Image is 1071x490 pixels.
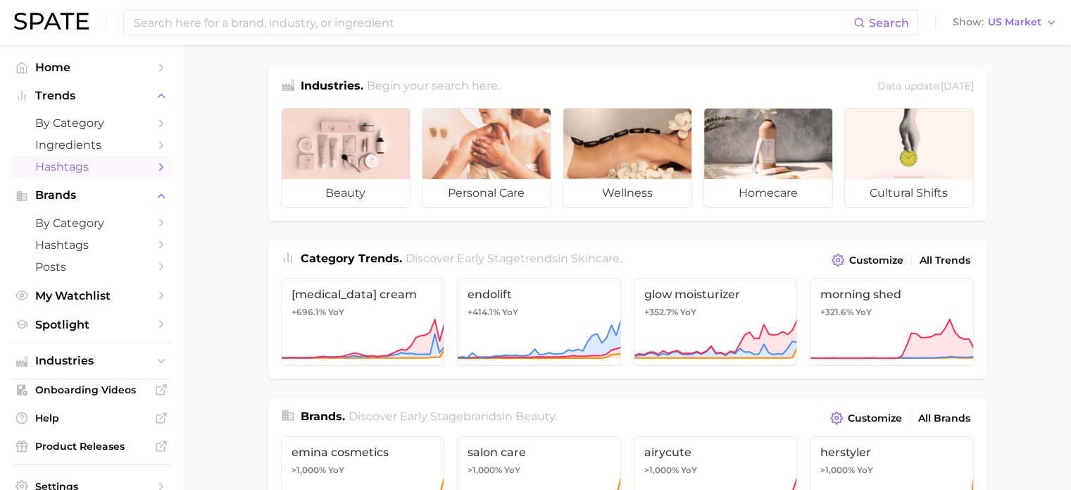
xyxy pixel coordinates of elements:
span: beauty [282,179,410,207]
span: Brands [35,189,148,202]
a: [MEDICAL_DATA] cream+696.1% YoY [281,278,445,366]
span: >1,000% [292,465,326,475]
span: by Category [35,216,148,230]
h1: Industries. [301,78,363,97]
span: Product Releases [35,440,148,453]
a: Ingredients [11,134,172,156]
span: cultural shifts [845,179,973,207]
span: Onboarding Videos [35,384,148,396]
a: cultural shifts [844,108,974,208]
span: personal care [422,179,551,207]
a: by Category [11,112,172,134]
span: morning shed [820,288,963,301]
span: All Brands [918,412,970,424]
div: Data update: [DATE] [877,78,974,97]
button: Industries [11,350,172,372]
button: Trends [11,85,172,106]
span: homecare [704,179,832,207]
a: Help [11,408,172,429]
span: Hashtags [35,238,148,252]
span: Discover Early Stage brands in . [349,410,557,423]
span: Discover Early Stage trends in . [406,252,622,265]
span: +352.7% [644,307,678,317]
span: YoY [856,307,872,318]
span: Category Trends . [301,252,402,265]
span: YoY [681,465,697,476]
a: morning shed+321.6% YoY [810,278,974,366]
a: personal care [422,108,551,208]
span: YoY [504,465,520,476]
a: All Trends [916,251,974,270]
span: +414.1% [468,307,500,317]
span: YoY [328,307,344,318]
span: beauty [515,410,555,423]
input: Search here for a brand, industry, or ingredient [132,11,853,35]
button: ShowUS Market [949,13,1060,32]
span: airycute [644,446,787,459]
span: endolift [468,288,610,301]
span: My Watchlist [35,289,148,302]
a: Hashtags [11,156,172,178]
span: Posts [35,260,148,274]
a: Posts [11,256,172,278]
a: homecare [703,108,833,208]
span: YoY [857,465,873,476]
span: +696.1% [292,307,326,317]
span: All Trends [920,255,970,267]
span: >1,000% [820,465,855,475]
span: emina cosmetics [292,446,434,459]
a: All Brands [915,409,974,428]
h2: Begin your search here. [367,78,500,97]
a: Hashtags [11,234,172,256]
span: >1,000% [468,465,502,475]
span: by Category [35,116,148,130]
span: Search [869,16,909,30]
span: Spotlight [35,318,148,331]
a: Home [11,56,172,78]
span: Help [35,412,148,424]
span: herstyler [820,446,963,459]
a: by Category [11,212,172,234]
span: skincare [571,252,620,265]
span: Customize [849,255,903,267]
a: Onboarding Videos [11,379,172,400]
a: wellness [563,108,692,208]
span: Customize [848,412,902,424]
span: salon care [468,446,610,459]
span: YoY [502,307,518,318]
span: YoY [328,465,344,476]
span: Show [953,18,984,26]
span: YoY [680,307,696,318]
span: >1,000% [644,465,679,475]
span: glow moisturizer [644,288,787,301]
span: Ingredients [35,138,148,152]
span: US Market [988,18,1041,26]
span: Trends [35,90,148,102]
a: beauty [281,108,411,208]
span: +321.6% [820,307,853,317]
button: Customize [827,408,905,428]
span: [MEDICAL_DATA] cream [292,288,434,301]
span: Industries [35,355,148,367]
span: Hashtags [35,160,148,173]
span: Home [35,61,148,74]
a: Product Releases [11,436,172,457]
a: My Watchlist [11,285,172,307]
button: Brands [11,185,172,206]
span: wellness [563,179,691,207]
a: glow moisturizer+352.7% YoY [634,278,798,366]
button: Customize [828,250,906,270]
img: SPATE [14,13,89,30]
a: endolift+414.1% YoY [457,278,621,366]
a: Spotlight [11,314,172,336]
span: Brands . [301,410,345,423]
